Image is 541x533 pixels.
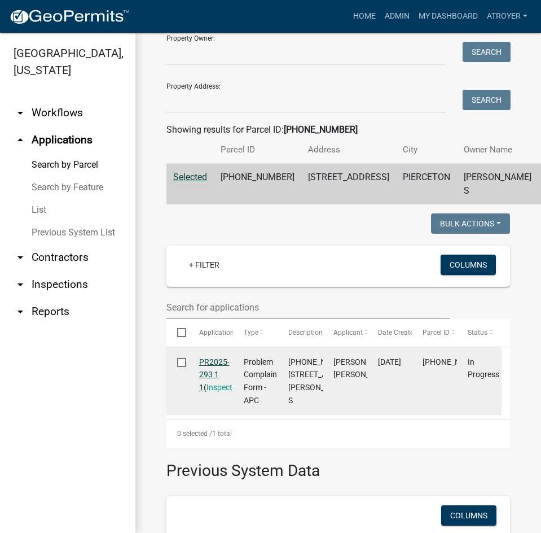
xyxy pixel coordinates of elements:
th: Parcel ID [214,137,301,163]
h3: Previous System Data [166,448,510,483]
td: [PHONE_NUMBER] [214,164,301,205]
button: Search [463,42,511,62]
i: arrow_drop_down [14,278,27,291]
span: Applicant [333,329,363,337]
datatable-header-cell: Select [166,319,188,346]
button: Columns [441,505,496,526]
a: Admin [380,6,414,27]
datatable-header-cell: Applicant [323,319,367,346]
a: Home [349,6,380,27]
strong: [PHONE_NUMBER] [284,124,358,135]
span: Date Created [378,329,417,337]
th: City [396,137,457,163]
td: [PERSON_NAME] S [457,164,538,205]
i: arrow_drop_down [14,106,27,120]
span: Status [468,329,487,337]
span: 0 selected / [177,430,212,438]
th: Address [301,137,396,163]
datatable-header-cell: Description [278,319,322,346]
i: arrow_drop_up [14,133,27,147]
span: 009-036-005 [423,357,489,366]
span: Parcel ID [423,329,450,337]
datatable-header-cell: Status [457,319,502,346]
span: Application Number [199,329,261,337]
button: Columns [441,255,496,275]
div: Showing results for Parcel ID: [166,123,510,137]
i: arrow_drop_down [14,305,27,318]
i: arrow_drop_down [14,251,27,264]
datatable-header-cell: Type [233,319,278,346]
datatable-header-cell: Parcel ID [412,319,456,346]
th: Owner Name [457,137,538,163]
div: 1 total [166,420,510,448]
td: [STREET_ADDRESS] [301,164,396,205]
span: 07/25/2025 [378,357,401,366]
button: Search [463,90,511,110]
span: 009-036-005, 6540 E OLD RD 30, Bean Danial S [288,357,359,405]
a: + Filter [180,255,228,275]
div: ( ) [199,356,222,394]
span: In Progress [468,357,499,379]
td: PIERCETON [396,164,457,205]
datatable-header-cell: Date Created [367,319,412,346]
datatable-header-cell: Application Number [188,319,232,346]
span: Description [288,329,323,337]
span: Lee Ann Taylor [333,357,394,379]
a: atroyer [482,6,532,27]
a: My Dashboard [414,6,482,27]
button: Bulk Actions [431,213,510,234]
span: Type [244,329,258,337]
input: Search for applications [166,296,450,319]
a: Inspections [206,383,247,392]
a: Selected [173,172,207,182]
span: Problem Complaint Form - APC [244,357,280,405]
a: PR2025-293 1 1 [199,357,230,392]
